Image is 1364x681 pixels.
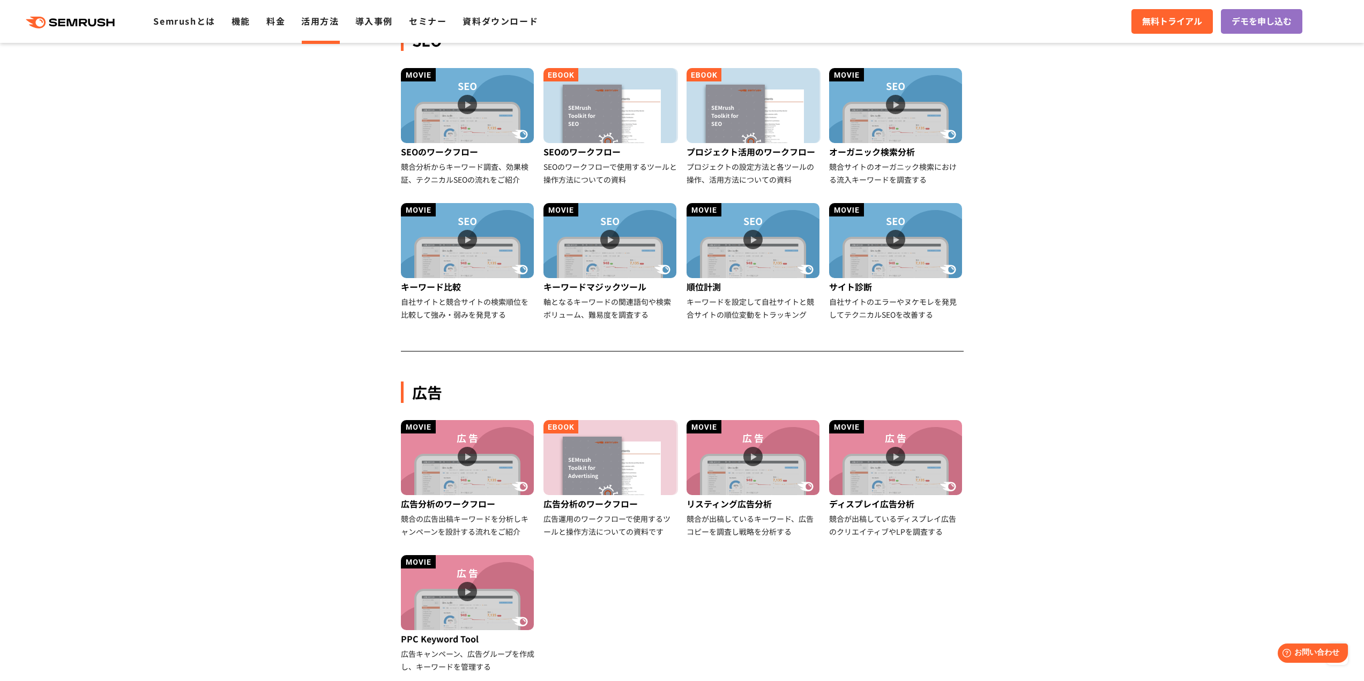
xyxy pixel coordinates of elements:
div: キーワードマジックツール [543,278,678,295]
a: ディスプレイ広告分析 競合が出稿しているディスプレイ広告のクリエイティブやLPを調査する [829,420,964,538]
div: 広告 [401,381,964,403]
div: 順位計測 [687,278,821,295]
span: デモを申し込む [1232,14,1292,28]
div: プロジェクトの設定方法と各ツールの操作、活用方法についての資料 [687,160,821,186]
a: Semrushとは [153,14,215,27]
div: リスティング広告分析 [687,495,821,512]
div: 競合が出稿しているディスプレイ広告のクリエイティブやLPを調査する [829,512,964,538]
a: オーガニック検索分析 競合サイトのオーガニック検索における流入キーワードを調査する [829,68,964,186]
div: サイト診断 [829,278,964,295]
a: 料金 [266,14,285,27]
div: キーワードを設定して自社サイトと競合サイトの順位変動をトラッキング [687,295,821,321]
a: デモを申し込む [1221,9,1302,34]
a: 活用方法 [301,14,339,27]
div: SEOのワークフロー [401,143,535,160]
div: 広告分析のワークフロー [543,495,678,512]
a: 機能 [232,14,250,27]
a: 広告分析のワークフロー 広告運用のワークフローで使用するツールと操作方法についての資料です [543,420,678,538]
div: 自社サイトと競合サイトの検索順位を比較して強み・弱みを発見する [401,295,535,321]
a: 無料トライアル [1131,9,1213,34]
div: PPC Keyword Tool [401,630,535,647]
a: 資料ダウンロード [463,14,538,27]
div: 自社サイトのエラーやヌケモレを発見してテクニカルSEOを改善する [829,295,964,321]
div: オーガニック検索分析 [829,143,964,160]
a: リスティング広告分析 競合が出稿しているキーワード、広告コピーを調査し戦略を分析する [687,420,821,538]
a: セミナー [409,14,446,27]
div: プロジェクト活用のワークフロー [687,143,821,160]
a: サイト診断 自社サイトのエラーやヌケモレを発見してテクニカルSEOを改善する [829,203,964,321]
a: キーワードマジックツール 軸となるキーワードの関連語句や検索ボリューム、難易度を調査する [543,203,678,321]
a: 広告分析のワークフロー 競合の広告出稿キーワードを分析しキャンペーンを設計する流れをご紹介 [401,420,535,538]
div: 競合の広告出稿キーワードを分析しキャンペーンを設計する流れをご紹介 [401,512,535,538]
div: 競合サイトのオーガニック検索における流入キーワードを調査する [829,160,964,186]
iframe: Help widget launcher [1269,639,1352,669]
span: 無料トライアル [1142,14,1202,28]
a: SEOのワークフロー SEOのワークフローで使用するツールと操作方法についての資料 [543,68,678,186]
a: 順位計測 キーワードを設定して自社サイトと競合サイトの順位変動をトラッキング [687,203,821,321]
div: 軸となるキーワードの関連語句や検索ボリューム、難易度を調査する [543,295,678,321]
a: 導入事例 [355,14,393,27]
a: PPC Keyword Tool 広告キャンペーン、広告グループを作成し、キーワードを管理する [401,555,535,673]
a: SEOのワークフロー 競合分析からキーワード調査、効果検証、テクニカルSEOの流れをご紹介 [401,68,535,186]
div: SEOのワークフロー [543,143,678,160]
div: SEOのワークフローで使用するツールと操作方法についての資料 [543,160,678,186]
div: 広告キャンペーン、広告グループを作成し、キーワードを管理する [401,647,535,673]
div: 競合分析からキーワード調査、効果検証、テクニカルSEOの流れをご紹介 [401,160,535,186]
div: 広告運用のワークフローで使用するツールと操作方法についての資料です [543,512,678,538]
div: 広告分析のワークフロー [401,495,535,512]
div: ディスプレイ広告分析 [829,495,964,512]
a: プロジェクト活用のワークフロー プロジェクトの設定方法と各ツールの操作、活用方法についての資料 [687,68,821,186]
a: キーワード比較 自社サイトと競合サイトの検索順位を比較して強み・弱みを発見する [401,203,535,321]
div: 競合が出稿しているキーワード、広告コピーを調査し戦略を分析する [687,512,821,538]
div: キーワード比較 [401,278,535,295]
